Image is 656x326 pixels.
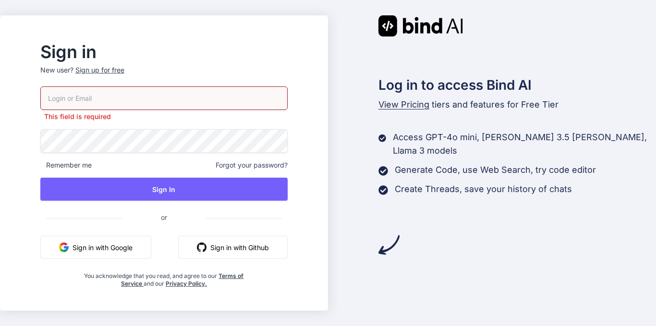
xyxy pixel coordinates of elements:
[378,15,463,36] img: Bind AI logo
[395,163,596,177] p: Generate Code, use Web Search, try code editor
[40,44,288,60] h2: Sign in
[40,112,288,121] p: This field is required
[378,98,656,111] p: tiers and features for Free Tier
[395,182,572,196] p: Create Threads, save your history of chats
[378,234,400,255] img: arrow
[82,266,247,288] div: You acknowledge that you read, and agree to our and our
[393,131,656,157] p: Access GPT-4o mini, [PERSON_NAME] 3.5 [PERSON_NAME], Llama 3 models
[59,242,69,252] img: google
[121,272,244,287] a: Terms of Service
[75,65,124,75] div: Sign up for free
[216,160,288,170] span: Forgot your password?
[40,86,288,110] input: Login or Email
[40,178,288,201] button: Sign In
[378,99,429,109] span: View Pricing
[122,205,206,229] span: or
[378,75,656,95] h2: Log in to access Bind AI
[178,236,288,259] button: Sign in with Github
[40,160,92,170] span: Remember me
[166,280,207,287] a: Privacy Policy.
[197,242,207,252] img: github
[40,236,151,259] button: Sign in with Google
[40,65,288,86] p: New user?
